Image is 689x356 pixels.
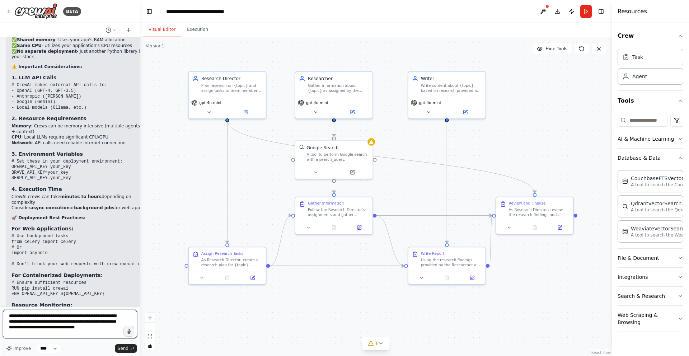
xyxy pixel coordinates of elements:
[308,83,369,93] div: Gather information about {topic} as assigned by the Research Director
[622,203,628,209] img: QdrantVectorSearchTool
[118,346,128,351] span: Send
[11,272,103,278] strong: For Containerized Deployments:
[11,151,83,157] strong: 3. Environment Variables
[11,75,56,80] strong: 1. LLM API Calls
[11,135,143,140] li: : Local LLMs require significant CPU/GPU
[334,108,370,116] button: Open in side panel
[11,194,143,205] li: CrewAI crews can take depending on complexity
[11,302,72,308] strong: Resource Monitoring:
[201,257,262,267] div: As Research Director, create a research plan for {topic}. Define what information needs to be gat...
[308,207,369,217] div: Follow the Research Director's assignments and gather detailed information about {topic}. Focus o...
[224,121,538,193] g: Edge from eeb4fe0e-6847-4b2d-b5aa-4a6fa9cd5fb3 to e3396f05-d4f0-4aca-9926-ae84df5244c9
[11,205,143,211] li: Consider or for web apps
[618,306,683,332] button: Web Scraping & Browsing
[622,178,628,184] img: CouchbaseFTSVectorSearchTool
[13,346,31,351] span: Improve
[533,43,572,55] button: Hide Tools
[618,46,683,90] div: Crew
[376,212,404,269] g: Edge from 70bc1c3d-333f-4937-8dad-abf095af1e55 to f56315a1-8edb-44b1-b1f7-44c92a1ce259
[14,3,57,19] img: Logo
[618,287,683,305] button: Search & Research
[306,152,369,162] div: A tool to perform Google search with a search_query.
[166,8,245,15] nav: breadcrumb
[201,75,262,81] div: Research Director
[408,71,486,119] div: WriterWrite content about {topic} based on research provided and instructions from the Research D...
[596,6,606,17] button: Hide right sidebar
[521,224,548,231] button: No output available
[295,197,373,235] div: Gather InformationFollow the Research Director's assignments and gather detailed information abou...
[11,140,32,145] strong: Network
[228,108,263,116] button: Open in side panel
[308,75,369,81] div: Researcher
[421,251,445,256] div: Write Report
[201,83,262,93] div: Plan research on {topic} and assign tasks to team members, then review their work and create fina...
[618,130,683,148] button: AI & Machine Learning
[123,326,134,337] button: Click to speak your automation idea
[618,91,683,111] button: Tools
[224,121,230,243] g: Edge from eeb4fe0e-6847-4b2d-b5aa-4a6fa9cd5fb3 to b43c5bfb-4a29-4c8b-ad51-3d2fd5a3ea81
[145,323,155,332] button: zoom out
[11,83,107,110] code: # CrewAI makes external API calls to: - OpenAI (GPT-4, GPT-3.5) - Anthropic ([PERSON_NAME]) - Goo...
[63,7,81,16] div: BETA
[11,159,123,181] code: # Set these in your deployment environment: OPENAI_API_KEY=your_key BRAVE_API_KEY=your_key SERPLY...
[181,22,214,37] button: Execution
[123,26,134,34] button: Start a new chat
[11,43,143,49] li: ✅ - Utilizes your application's CPU resources
[17,49,77,54] strong: No separate deployment
[545,46,567,52] span: Hide Tools
[306,145,338,151] div: Google Search
[146,43,164,49] div: Version 1
[270,212,291,269] g: Edge from b43c5bfb-4a29-4c8b-ad51-3d2fd5a3ea81 to 70bc1c3d-333f-4937-8dad-abf095af1e55
[348,224,370,231] button: Open in side panel
[115,344,137,353] button: Send
[188,71,267,119] div: Research DirectorPlan research on {topic} and assign tasks to team members, then review their wor...
[295,140,373,179] div: SerplyWebSearchToolGoogle SearchA tool to perform Google search with a search_query.
[74,205,114,210] strong: background jobs
[11,140,143,146] li: : API calls need reliable internet connection
[421,83,482,93] div: Write content about {topic} based on research provided and instructions from the Research Director
[214,274,240,282] button: No output available
[11,49,143,60] li: ✅ - Just another Python library in your stack
[421,75,482,81] div: Writer
[60,194,102,199] strong: minutes to hours
[11,64,82,69] strong: ⚠️ Important Considerations:
[299,145,304,150] img: SerplyWebSearchTool
[549,224,571,231] button: Open in side panel
[508,207,570,217] div: As Research Director, review the research findings and written report. Ensure quality standards a...
[362,337,390,350] button: 1
[308,201,344,206] div: Gather Information
[17,37,55,42] strong: Shared memory
[11,280,104,296] code: # Ensure sufficient resources RUN pip install crewai ENV OPENAI_API_KEY=${OPENAI_API_KEY}
[622,229,628,234] img: WeaviateVectorSearchTool
[11,123,31,128] strong: Memory
[618,7,647,16] h4: Resources
[11,116,86,121] strong: 2. Resource Requirements
[632,73,647,80] div: Agent
[376,212,492,219] g: Edge from 70bc1c3d-333f-4937-8dad-abf095af1e55 to e3396f05-d4f0-4aca-9926-ae84df5244c9
[201,251,243,256] div: Assign Research Tasks
[461,274,483,282] button: Open in side panel
[31,205,70,210] strong: async execution
[306,100,328,105] span: gpt-4o-mini
[145,332,155,341] button: fit view
[618,249,683,267] button: File & Document
[444,122,450,243] g: Edge from 0e0e6091-4d29-4849-ab63-75f6dcc5ebf3 to f56315a1-8edb-44b1-b1f7-44c92a1ce259
[632,53,643,61] div: Task
[419,100,441,105] span: gpt-4o-mini
[496,197,574,235] div: Review and FinalizeAs Research Director, review the research findings and written report. Ensure ...
[408,247,486,285] div: Write ReportUsing the research findings provided by the Researcher and following the Research Dir...
[145,313,155,351] div: React Flow controls
[145,313,155,323] button: zoom in
[103,26,120,34] button: Switch to previous chat
[11,135,21,140] strong: CPU
[270,263,404,269] g: Edge from b43c5bfb-4a29-4c8b-ad51-3d2fd5a3ea81 to f56315a1-8edb-44b1-b1f7-44c92a1ce259
[508,201,545,206] div: Review and Finalize
[591,351,611,355] a: React Flow attribution
[188,247,267,285] div: Assign Research TasksAs Research Director, create a research plan for {topic}. Define what inform...
[618,149,683,167] button: Database & Data
[334,169,370,176] button: Open in side panel
[11,37,143,43] li: ✅ - Uses your app's RAM allocation
[321,224,347,231] button: No output available
[11,226,74,231] strong: For Web Applications:
[421,257,482,267] div: Using the research findings provided by the Researcher and following the Research Director's writ...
